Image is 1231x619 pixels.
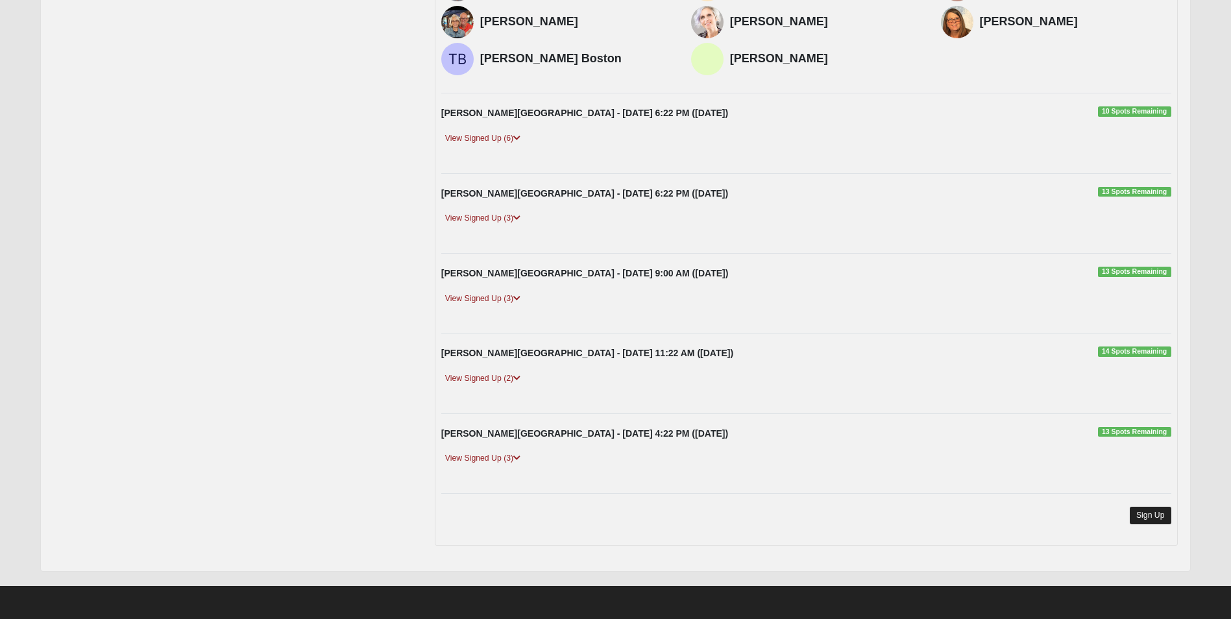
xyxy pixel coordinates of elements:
h4: [PERSON_NAME] [480,15,672,29]
a: View Signed Up (3) [441,212,524,225]
img: Lynn Williams [691,43,724,75]
a: View Signed Up (3) [441,292,524,306]
img: Julianne Smith [691,6,724,38]
span: 13 Spots Remaining [1098,267,1171,277]
img: Patsy Killingsworth [441,6,474,38]
h4: [PERSON_NAME] [980,15,1171,29]
h4: [PERSON_NAME] [730,52,921,66]
img: Trisha Boston [441,43,474,75]
span: 13 Spots Remaining [1098,427,1171,437]
span: 14 Spots Remaining [1098,346,1171,357]
strong: [PERSON_NAME][GEOGRAPHIC_DATA] - [DATE] 6:22 PM ([DATE]) [441,188,728,199]
h4: [PERSON_NAME] [730,15,921,29]
strong: [PERSON_NAME][GEOGRAPHIC_DATA] - [DATE] 6:22 PM ([DATE]) [441,108,728,118]
strong: [PERSON_NAME][GEOGRAPHIC_DATA] - [DATE] 11:22 AM ([DATE]) [441,348,733,358]
strong: [PERSON_NAME][GEOGRAPHIC_DATA] - [DATE] 9:00 AM ([DATE]) [441,268,729,278]
h4: [PERSON_NAME] Boston [480,52,672,66]
img: Shawna Bowers [941,6,973,38]
a: View Signed Up (3) [441,452,524,465]
a: View Signed Up (2) [441,372,524,385]
strong: [PERSON_NAME][GEOGRAPHIC_DATA] - [DATE] 4:22 PM ([DATE]) [441,428,728,439]
a: View Signed Up (6) [441,132,524,145]
span: 10 Spots Remaining [1098,106,1171,117]
a: Sign Up [1130,507,1171,524]
span: 13 Spots Remaining [1098,187,1171,197]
